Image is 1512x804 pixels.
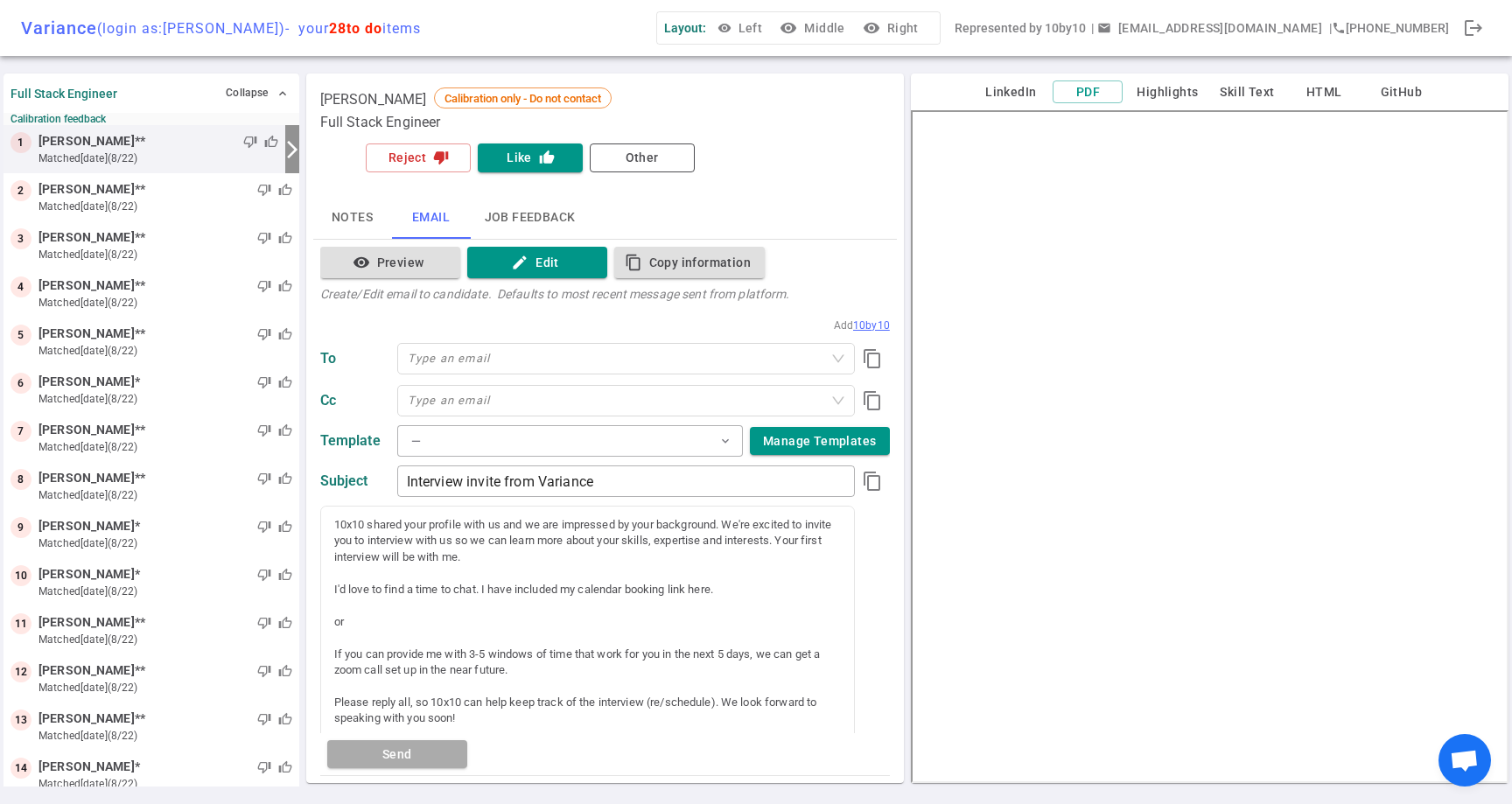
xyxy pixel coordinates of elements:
[38,180,135,199] span: [PERSON_NAME]
[664,21,706,35] span: Layout:
[334,614,841,630] div: or
[257,520,271,534] span: thumb_down
[1366,81,1436,103] button: GitHub
[285,20,421,37] span: - your items
[257,712,271,726] span: thumb_down
[397,425,743,457] button: —
[1438,734,1491,787] a: Open chat
[10,325,31,346] div: 5
[278,568,292,582] span: thumb_up
[38,758,135,776] span: [PERSON_NAME]
[1094,12,1329,45] button: Open a message box
[257,327,271,341] span: thumb_down
[855,464,890,499] button: Copy value
[780,19,797,37] i: visibility
[21,17,421,38] div: Variance
[1456,10,1491,45] div: Done
[10,228,31,249] div: 3
[718,434,732,448] span: expand_more
[1053,80,1123,104] button: PDF
[38,343,292,359] small: matched [DATE] (8/22)
[862,471,883,492] i: content_copy
[38,632,292,647] small: matched [DATE] (8/22)
[257,183,271,197] span: thumb_down
[955,12,1449,45] div: Represented by 10by10 | | [PHONE_NUMBER]
[911,110,1508,783] iframe: candidate_document_preview__iframe
[38,535,292,551] small: matched [DATE] (8/22)
[320,114,441,131] span: Full Stack Engineer
[320,392,390,409] div: Cc
[276,87,290,101] span: expand_less
[278,231,292,245] span: thumb_up
[750,427,890,456] button: Manage Templates
[863,19,880,37] i: visibility
[257,616,271,630] span: thumb_down
[10,87,117,101] strong: Full Stack Engineer
[10,276,31,297] div: 4
[38,199,292,214] small: matched [DATE] (8/22)
[38,373,135,391] span: [PERSON_NAME]
[320,247,460,279] button: visibilityPreview
[257,568,271,582] span: thumb_down
[834,319,853,332] span: Add
[38,325,135,343] span: [PERSON_NAME]
[38,565,135,584] span: [PERSON_NAME]
[717,21,731,35] span: visibility
[467,247,607,279] button: editEdit
[38,728,292,744] small: matched [DATE] (8/22)
[38,613,135,632] span: [PERSON_NAME]
[320,285,790,303] div: Create/Edit email to candidate. Defaults to most recent message sent from platform.
[38,776,292,792] small: matched [DATE] (8/22)
[313,197,897,239] div: basic tabs example
[1289,81,1359,103] button: HTML
[38,421,135,439] span: [PERSON_NAME]
[38,517,135,535] span: [PERSON_NAME]
[278,375,292,389] span: thumb_up
[1130,81,1205,103] button: Highlights
[10,132,31,153] div: 1
[366,143,471,172] button: Rejectthumb_down
[10,517,31,538] div: 9
[278,183,292,197] span: thumb_up
[976,81,1046,103] button: LinkedIn
[334,517,841,565] div: 10x10 shared your profile with us and we are impressed by your background. We're excited to invit...
[334,695,841,727] div: Please reply all, so 10x10 can help keep track of the interview (re/schedule). We look forward to...
[1332,21,1346,35] i: phone
[10,113,292,125] small: Calibration feedback
[38,247,292,262] small: matched [DATE] (8/22)
[10,613,31,634] div: 11
[257,231,271,245] span: thumb_down
[278,616,292,630] span: thumb_up
[38,661,135,680] span: [PERSON_NAME]
[38,439,292,455] small: matched [DATE] (8/22)
[10,661,31,682] div: 12
[10,758,31,779] div: 14
[38,150,278,166] small: matched [DATE] (8/22)
[38,228,135,247] span: [PERSON_NAME]
[1097,21,1111,35] span: email
[10,565,31,586] div: 10
[278,520,292,534] span: thumb_up
[38,584,292,599] small: matched [DATE] (8/22)
[38,469,135,487] span: [PERSON_NAME]
[590,143,695,172] button: Other
[257,664,271,678] span: thumb_down
[392,197,471,239] button: Email
[433,150,449,165] i: thumb_down
[278,760,292,774] span: thumb_up
[855,383,890,418] button: Copy value
[329,20,382,37] span: 28 to do
[713,12,769,45] button: Left
[776,12,851,45] button: visibilityMiddle
[278,327,292,341] span: thumb_up
[278,423,292,437] span: thumb_up
[855,341,890,376] button: Copy value
[471,197,590,239] button: Job feedback
[264,135,278,149] span: thumb_up
[278,664,292,678] span: thumb_up
[10,469,31,490] div: 8
[282,139,303,160] i: arrow_forward_ios
[97,20,285,37] span: (login as: [PERSON_NAME] )
[320,432,390,450] div: Template
[257,375,271,389] span: thumb_down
